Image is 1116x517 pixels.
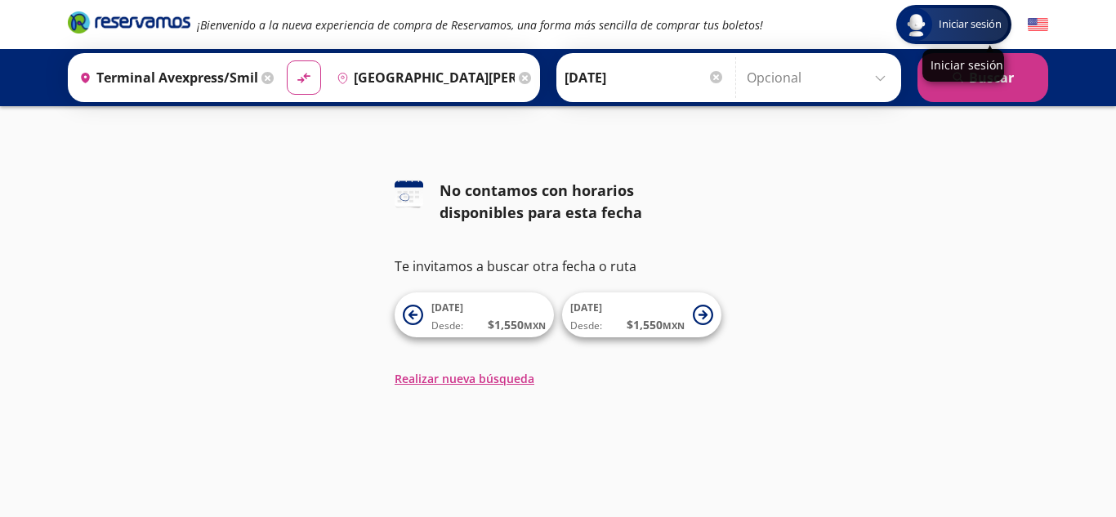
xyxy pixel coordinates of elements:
input: Opcional [747,57,893,98]
input: Buscar Origen [73,57,257,98]
small: MXN [663,319,685,332]
input: Elegir Fecha [565,57,725,98]
span: Desde: [570,319,602,333]
button: [DATE]Desde:$1,550MXN [562,292,721,337]
button: Buscar [917,53,1048,102]
span: [DATE] [570,301,602,314]
i: Brand Logo [68,10,190,34]
a: Brand Logo [68,10,190,39]
span: Iniciar sesión [932,16,1008,33]
p: Iniciar sesión [931,57,996,73]
em: ¡Bienvenido a la nueva experiencia de compra de Reservamos, una forma más sencilla de comprar tus... [197,17,763,33]
span: Desde: [431,319,463,333]
button: English [1028,15,1048,35]
button: Realizar nueva búsqueda [395,370,534,387]
span: [DATE] [431,301,463,314]
input: Buscar Destino [330,57,515,98]
span: $ 1,550 [488,316,546,333]
span: $ 1,550 [627,316,685,333]
div: No contamos con horarios disponibles para esta fecha [440,180,721,224]
small: MXN [524,319,546,332]
p: Te invitamos a buscar otra fecha o ruta [395,256,721,276]
button: [DATE]Desde:$1,550MXN [395,292,554,337]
